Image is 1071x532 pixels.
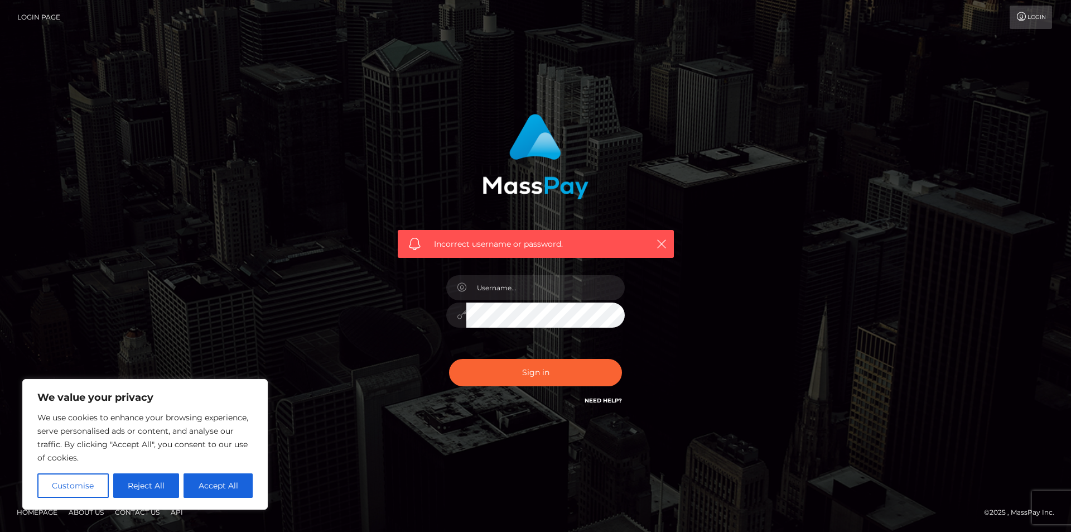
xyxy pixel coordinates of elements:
[37,391,253,404] p: We value your privacy
[1010,6,1052,29] a: Login
[17,6,60,29] a: Login Page
[449,359,622,386] button: Sign in
[110,504,164,521] a: Contact Us
[585,397,622,404] a: Need Help?
[483,114,588,199] img: MassPay Login
[434,238,638,250] span: Incorrect username or password.
[37,411,253,464] p: We use cookies to enhance your browsing experience, serve personalised ads or content, and analys...
[37,473,109,498] button: Customise
[113,473,180,498] button: Reject All
[22,379,268,510] div: We value your privacy
[984,506,1063,519] div: © 2025 , MassPay Inc.
[12,504,62,521] a: Homepage
[466,275,625,300] input: Username...
[64,504,108,521] a: About Us
[184,473,253,498] button: Accept All
[166,504,187,521] a: API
